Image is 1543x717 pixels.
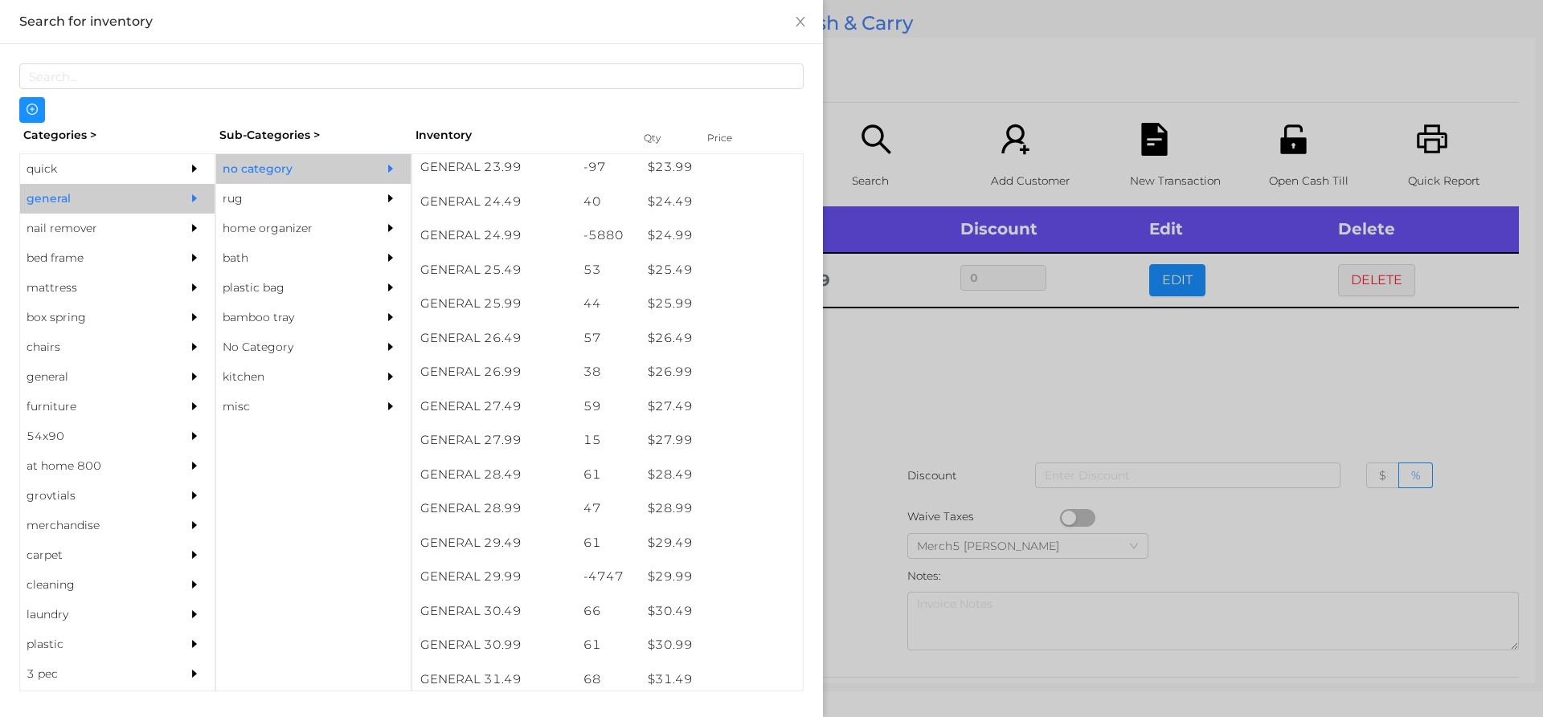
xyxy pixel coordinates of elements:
[189,490,200,501] i: icon: caret-right
[20,570,166,600] div: cleaning
[189,163,200,174] i: icon: caret-right
[412,218,575,253] div: GENERAL 24.99
[412,423,575,458] div: GENERAL 27.99
[575,218,641,253] div: -5880
[20,214,166,243] div: nail remover
[19,123,215,148] div: Categories >
[385,341,396,352] i: icon: caret-right
[19,63,804,89] input: Search...
[216,273,362,303] div: plastic bag
[189,609,200,620] i: icon: caret-right
[575,321,641,356] div: 57
[575,150,641,185] div: -97
[575,628,641,662] div: 61
[640,628,803,662] div: $ 30.99
[189,341,200,352] i: icon: caret-right
[215,123,411,148] div: Sub-Categories >
[189,460,200,471] i: icon: caret-right
[575,423,641,458] div: 15
[794,15,807,28] i: icon: close
[575,185,641,219] div: 40
[20,184,166,214] div: general
[412,560,575,594] div: GENERAL 29.99
[412,662,575,697] div: GENERAL 31.49
[20,600,166,629] div: laundry
[575,458,641,492] div: 61
[575,662,641,697] div: 68
[412,389,575,424] div: GENERAL 27.49
[640,389,803,424] div: $ 27.49
[412,491,575,526] div: GENERAL 28.99
[20,451,166,481] div: at home 800
[412,321,575,356] div: GENERAL 26.49
[216,184,362,214] div: rug
[385,371,396,382] i: icon: caret-right
[19,13,804,31] div: Search for inventory
[412,253,575,287] div: GENERAL 25.49
[575,355,641,389] div: 38
[20,332,166,362] div: chairs
[189,430,200,442] i: icon: caret-right
[575,389,641,424] div: 59
[20,629,166,659] div: plastic
[20,422,166,451] div: 54x90
[640,594,803,629] div: $ 30.49
[640,321,803,356] div: $ 26.49
[575,253,641,287] div: 53
[640,127,688,149] div: Qty
[20,303,166,332] div: box spring
[20,481,166,511] div: grovtials
[189,668,200,679] i: icon: caret-right
[216,392,362,422] div: misc
[575,594,641,629] div: 66
[20,659,166,689] div: 3 pec
[575,287,641,321] div: 44
[216,303,362,332] div: bamboo tray
[216,214,362,243] div: home organizer
[412,594,575,629] div: GENERAL 30.49
[20,273,166,303] div: mattress
[640,526,803,560] div: $ 29.49
[385,252,396,263] i: icon: caret-right
[575,526,641,560] div: 61
[640,287,803,321] div: $ 25.99
[20,154,166,184] div: quick
[216,243,362,273] div: bath
[20,511,166,540] div: merchandise
[189,312,200,323] i: icon: caret-right
[412,355,575,389] div: GENERAL 26.99
[20,362,166,392] div: general
[189,252,200,263] i: icon: caret-right
[189,519,200,531] i: icon: caret-right
[189,549,200,560] i: icon: caret-right
[640,560,803,594] div: $ 29.99
[575,560,641,594] div: -4747
[385,222,396,234] i: icon: caret-right
[20,540,166,570] div: carpet
[703,127,767,149] div: Price
[216,362,362,392] div: kitchen
[415,127,624,144] div: Inventory
[385,401,396,412] i: icon: caret-right
[189,579,200,590] i: icon: caret-right
[20,392,166,422] div: furniture
[640,218,803,253] div: $ 24.99
[189,638,200,650] i: icon: caret-right
[412,458,575,492] div: GENERAL 28.49
[640,355,803,389] div: $ 26.99
[385,163,396,174] i: icon: caret-right
[640,458,803,492] div: $ 28.49
[189,222,200,234] i: icon: caret-right
[640,185,803,219] div: $ 24.49
[412,628,575,662] div: GENERAL 30.99
[640,253,803,287] div: $ 25.49
[412,150,575,185] div: GENERAL 23.99
[385,193,396,204] i: icon: caret-right
[412,287,575,321] div: GENERAL 25.99
[412,526,575,560] div: GENERAL 29.49
[412,185,575,219] div: GENERAL 24.49
[640,662,803,697] div: $ 31.49
[640,423,803,458] div: $ 27.99
[189,282,200,293] i: icon: caret-right
[385,312,396,323] i: icon: caret-right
